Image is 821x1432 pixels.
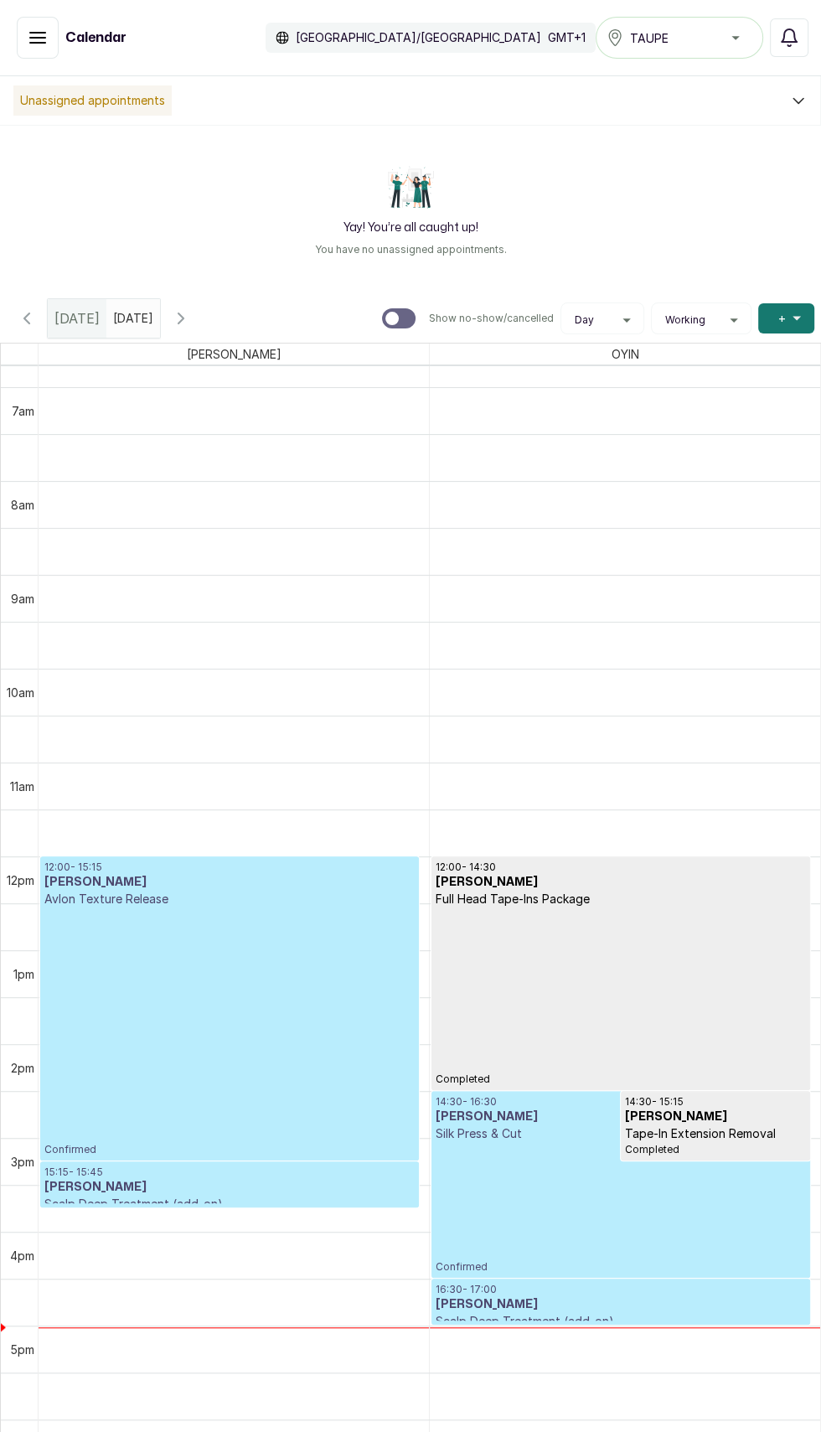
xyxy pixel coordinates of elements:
h3: [PERSON_NAME] [436,1296,806,1313]
div: 4pm [7,1247,38,1264]
p: Confirmed [44,907,415,1156]
p: 12:00 - 14:30 [436,861,806,874]
span: TAUPE [630,29,669,47]
div: 7am [8,402,38,420]
button: + [758,303,814,333]
div: [DATE] [48,299,106,338]
p: Avlon Texture Release [44,891,415,907]
div: 3pm [8,1153,38,1171]
div: 11am [7,778,38,795]
p: Unassigned appointments [13,85,172,116]
span: OYIN [608,344,643,364]
span: [DATE] [54,308,100,328]
p: Scalp Deep Treatment (add-on) [44,1196,415,1212]
p: 15:15 - 15:45 [44,1166,415,1179]
span: + [778,310,786,327]
div: 5pm [7,1341,38,1358]
p: 12:00 - 15:15 [44,861,415,874]
h3: [PERSON_NAME] [44,1179,415,1196]
button: TAUPE [596,17,763,59]
p: Show no-show/cancelled [429,312,554,325]
h2: Yay! You’re all caught up! [343,220,478,236]
p: 16:30 - 17:00 [436,1283,806,1296]
div: 9am [8,590,38,607]
h1: Calendar [65,28,127,48]
span: Working [665,313,705,327]
p: 14:30 - 15:15 [625,1095,806,1109]
p: Tape-In Extension Removal [625,1125,806,1142]
div: 12pm [3,871,38,889]
p: You have no unassigned appointments. [315,243,507,256]
p: Completed [625,1142,806,1156]
h3: [PERSON_NAME] [44,874,415,891]
button: Day [568,313,637,327]
p: Completed [436,907,806,1086]
div: 10am [3,684,38,701]
button: Working [658,313,744,327]
div: 8am [8,496,38,514]
p: GMT+1 [548,29,586,46]
div: 2pm [8,1059,38,1077]
p: Full Head Tape-Ins Package [436,891,806,907]
span: Day [575,313,594,327]
h3: [PERSON_NAME] [436,874,806,891]
h3: [PERSON_NAME] [625,1109,806,1125]
div: 1pm [10,965,38,983]
span: [PERSON_NAME] [183,344,285,364]
p: [GEOGRAPHIC_DATA]/[GEOGRAPHIC_DATA] [296,29,541,46]
p: Confirmed [436,1142,806,1274]
p: Scalp Deep Treatment (add-on) [436,1313,806,1330]
p: 14:30 - 16:30 [436,1095,806,1109]
h3: [PERSON_NAME] [436,1109,806,1125]
p: Silk Press & Cut [436,1125,806,1142]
